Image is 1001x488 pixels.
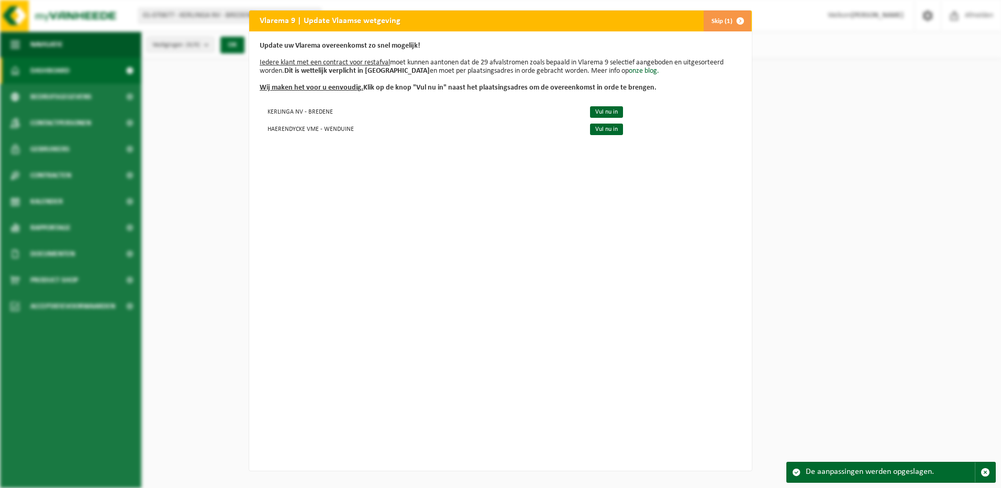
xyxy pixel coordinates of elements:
button: Skip (1) [703,10,751,31]
a: onze blog. [629,67,659,75]
b: Dit is wettelijk verplicht in [GEOGRAPHIC_DATA] [284,67,430,75]
u: Iedere klant met een contract voor restafval [260,59,390,66]
td: HAERENDYCKE VME - WENDUINE [260,120,581,137]
p: moet kunnen aantonen dat de 29 afvalstromen zoals bepaald in Vlarema 9 selectief aangeboden en ui... [260,42,741,92]
td: KERLINGA NV - BREDENE [260,103,581,120]
h2: Vlarema 9 | Update Vlaamse wetgeving [249,10,411,30]
a: Vul nu in [590,124,623,135]
b: Update uw Vlarema overeenkomst zo snel mogelijk! [260,42,420,50]
b: Klik op de knop "Vul nu in" naast het plaatsingsadres om de overeenkomst in orde te brengen. [260,84,657,92]
a: Vul nu in [590,106,623,118]
u: Wij maken het voor u eenvoudig. [260,84,363,92]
